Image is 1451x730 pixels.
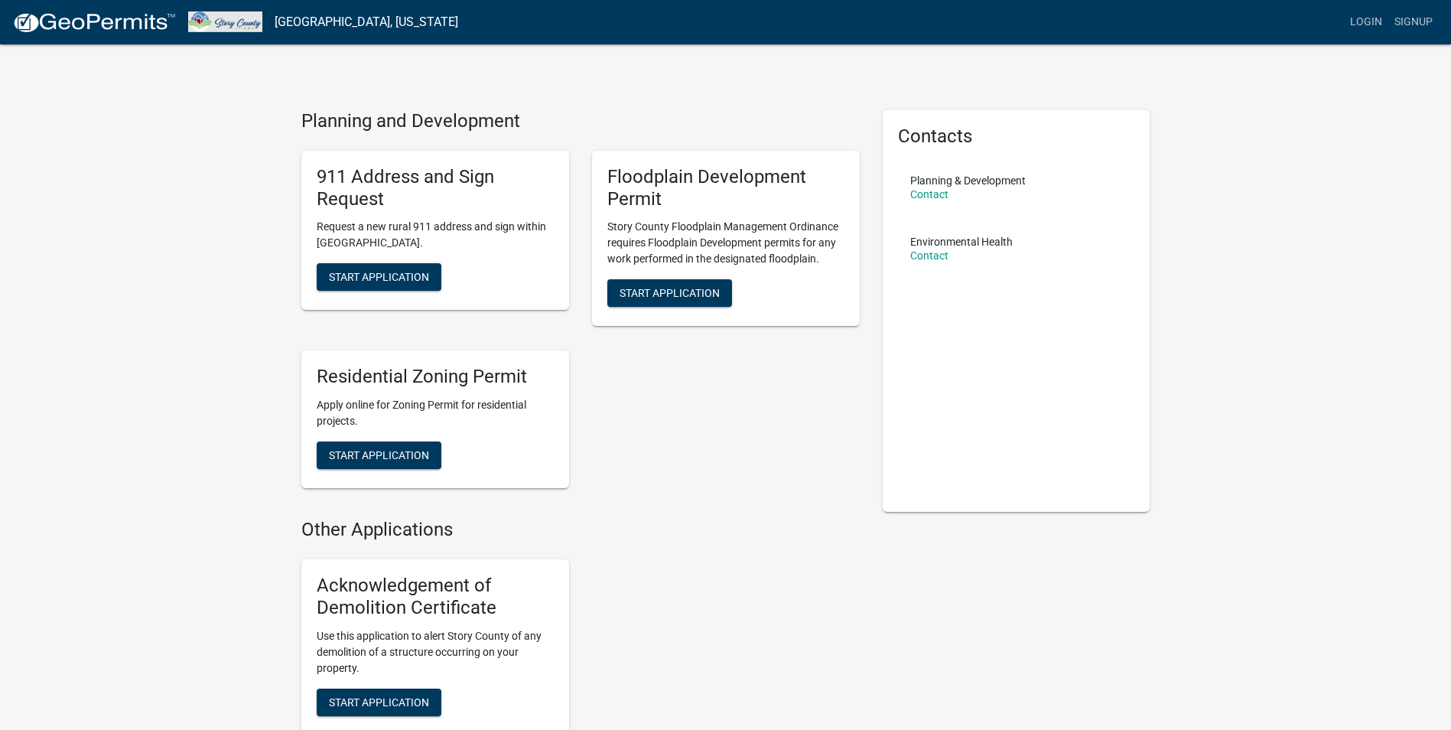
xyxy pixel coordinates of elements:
[329,449,429,461] span: Start Application
[898,125,1135,148] h5: Contacts
[1344,8,1388,37] a: Login
[317,397,554,429] p: Apply online for Zoning Permit for residential projects.
[607,166,844,210] h5: Floodplain Development Permit
[317,442,441,469] button: Start Application
[329,271,429,283] span: Start Application
[620,287,720,299] span: Start Application
[1388,8,1439,37] a: Signup
[188,11,262,32] img: Story County, Iowa
[301,519,860,541] h4: Other Applications
[607,279,732,307] button: Start Application
[317,166,554,210] h5: 911 Address and Sign Request
[317,575,554,619] h5: Acknowledgement of Demolition Certificate
[910,188,948,200] a: Contact
[329,696,429,708] span: Start Application
[607,219,844,267] p: Story County Floodplain Management Ordinance requires Floodplain Development permits for any work...
[317,628,554,676] p: Use this application to alert Story County of any demolition of a structure occurring on your pro...
[317,366,554,388] h5: Residential Zoning Permit
[910,249,948,262] a: Contact
[275,9,458,35] a: [GEOGRAPHIC_DATA], [US_STATE]
[317,219,554,251] p: Request a new rural 911 address and sign within [GEOGRAPHIC_DATA].
[301,110,860,132] h4: Planning and Development
[317,689,441,716] button: Start Application
[910,236,1013,247] p: Environmental Health
[910,175,1026,186] p: Planning & Development
[317,263,441,291] button: Start Application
